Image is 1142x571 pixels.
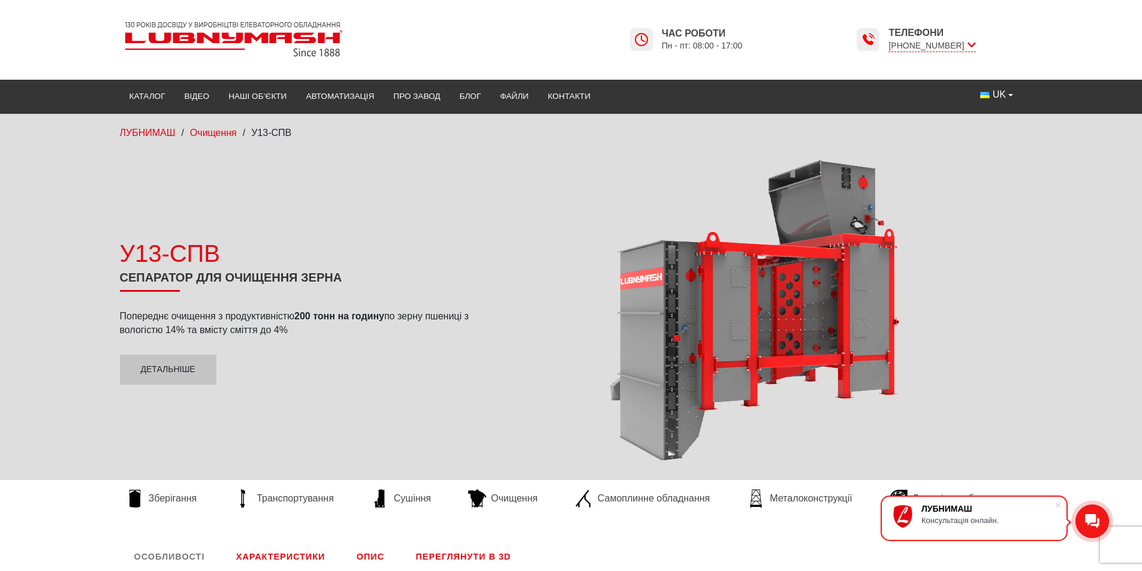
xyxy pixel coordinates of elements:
[120,17,348,62] img: Lubnymash
[120,310,486,337] p: Попереднє очищення з продуктивністю по зерну пшениці з вологістю 14% та вмісту сміття до 4%
[884,490,1023,507] a: Допоміжне обладнання
[912,492,1017,505] span: Допоміжне обладнання
[598,492,710,505] span: Самоплинне обладнання
[149,492,197,505] span: Зберігання
[120,128,176,138] a: ЛУБНИМАШ
[662,27,743,40] span: Час роботи
[741,490,858,507] a: Металоконструкції
[251,128,291,138] span: У13-СПВ
[384,83,450,110] a: Про завод
[980,92,990,98] img: Українська
[175,83,219,110] a: Відео
[462,490,544,507] a: Очищення
[294,311,384,321] strong: 200 тонн на годину
[190,128,237,138] a: Очищення
[120,490,203,507] a: Зберігання
[120,237,486,270] div: У13-СПВ
[219,83,296,110] a: Наші об’єкти
[538,83,600,110] a: Контакти
[228,490,340,507] a: Транспортування
[120,355,216,385] a: Детальніше
[394,492,431,505] span: Сушіння
[921,504,1054,513] div: ЛУБНИМАШ
[450,83,490,110] a: Блог
[491,492,538,505] span: Очищення
[971,83,1022,106] button: UK
[243,128,245,138] span: /
[490,83,538,110] a: Файли
[296,83,384,110] a: Автоматизація
[888,26,975,40] span: Телефони
[634,32,649,47] img: Lubnymash time icon
[257,492,334,505] span: Транспортування
[365,490,437,507] a: Сушіння
[181,128,183,138] span: /
[993,88,1006,101] span: UK
[921,516,1054,525] div: Консультація онлайн.
[120,270,486,292] h1: Сепаратор для очищення зерна
[770,492,852,505] span: Металоконструкції
[569,490,716,507] a: Самоплинне обладнання
[861,32,875,47] img: Lubnymash time icon
[888,40,975,52] span: [PHONE_NUMBER]
[662,40,743,52] span: Пн - пт: 08:00 - 17:00
[120,83,175,110] a: Каталог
